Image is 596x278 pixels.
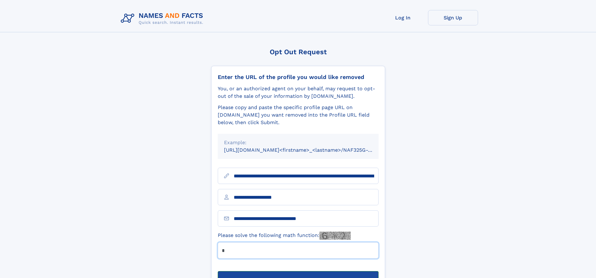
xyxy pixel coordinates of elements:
[224,139,372,146] div: Example:
[218,85,379,100] div: You, or an authorized agent on your behalf, may request to opt-out of the sale of your informatio...
[218,74,379,81] div: Enter the URL of the profile you would like removed
[118,10,208,27] img: Logo Names and Facts
[211,48,385,56] div: Opt Out Request
[224,147,390,153] small: [URL][DOMAIN_NAME]<firstname>_<lastname>/NAF325G-xxxxxxxx
[378,10,428,25] a: Log In
[218,232,351,240] label: Please solve the following math function:
[218,104,379,126] div: Please copy and paste the specific profile page URL on [DOMAIN_NAME] you want removed into the Pr...
[428,10,478,25] a: Sign Up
